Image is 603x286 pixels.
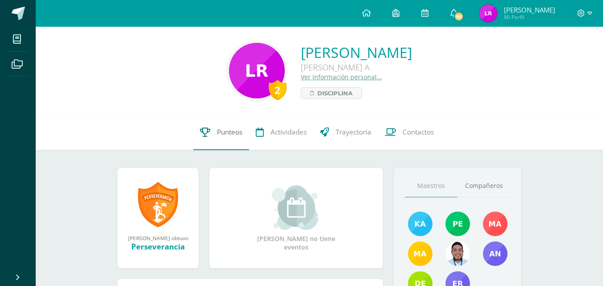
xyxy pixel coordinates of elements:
[126,241,190,252] div: Perseverancia
[408,212,432,236] img: 1c285e60f6ff79110def83009e9e501a.png
[483,241,507,266] img: 5b69ea46538634a852163c0590dc3ff7.png
[249,114,313,150] a: Actividades
[272,185,320,230] img: event_small.png
[317,88,353,98] span: Disciplina
[378,114,441,150] a: Contactos
[457,175,510,197] a: Compañeros
[269,80,287,100] div: 2
[301,87,362,99] a: Disciplina
[403,127,434,137] span: Contactos
[408,241,432,266] img: f5bcdfe112135d8e2907dab10a7547e4.png
[454,12,464,21] span: 90
[445,212,470,236] img: 15fb5835aaf1d8aa0909c044d1811af8.png
[301,73,382,81] a: Ver información personal...
[217,127,242,137] span: Punteos
[193,114,249,150] a: Punteos
[301,62,412,73] div: [PERSON_NAME] A
[126,234,190,241] div: [PERSON_NAME] obtuvo
[313,114,378,150] a: Trayectoria
[445,241,470,266] img: 6bf64b0700033a2ca3395562ad6aa597.png
[301,43,412,62] a: [PERSON_NAME]
[504,13,555,21] span: Mi Perfil
[405,175,457,197] a: Maestros
[479,4,497,22] img: 2f2605d3e96bf6420cf8fd0f79f6437c.png
[483,212,507,236] img: c020eebe47570ddd332f87e65077e1d5.png
[252,185,341,251] div: [PERSON_NAME] no tiene eventos
[229,43,285,98] img: e05f71de3d1dbb6355c4a28f54ab88c1.png
[270,127,307,137] span: Actividades
[336,127,371,137] span: Trayectoria
[504,5,555,14] span: [PERSON_NAME]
